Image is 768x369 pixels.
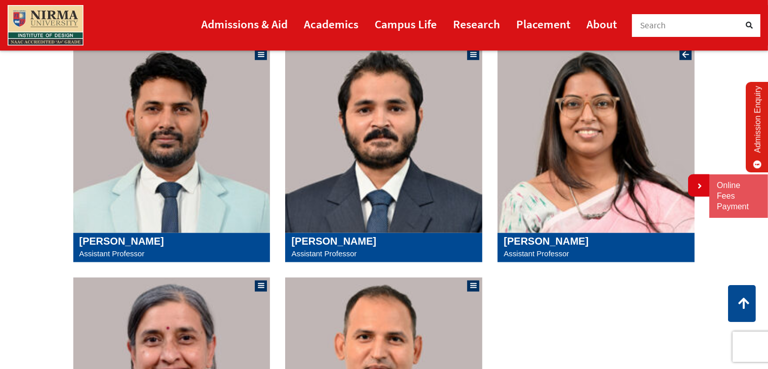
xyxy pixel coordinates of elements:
[498,46,695,233] img: Snehal Balapure
[73,46,270,233] img: Saroj Kumar Das
[79,235,264,260] a: [PERSON_NAME] Assistant Professor
[201,13,288,35] a: Admissions & Aid
[291,247,476,260] p: Assistant Professor
[640,20,666,31] span: Search
[504,235,689,260] a: [PERSON_NAME] Assistant Professor
[8,5,83,45] img: main_logo
[79,235,264,247] h5: [PERSON_NAME]
[504,247,689,260] p: Assistant Professor
[504,235,689,247] h5: [PERSON_NAME]
[717,180,760,212] a: Online Fees Payment
[304,13,358,35] a: Academics
[79,247,264,260] p: Assistant Professor
[291,235,476,247] h5: [PERSON_NAME]
[453,13,500,35] a: Research
[516,13,570,35] a: Placement
[291,235,476,260] a: [PERSON_NAME] Assistant Professor
[285,46,482,233] img: Shree Kant
[375,13,437,35] a: Campus Life
[586,13,617,35] a: About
